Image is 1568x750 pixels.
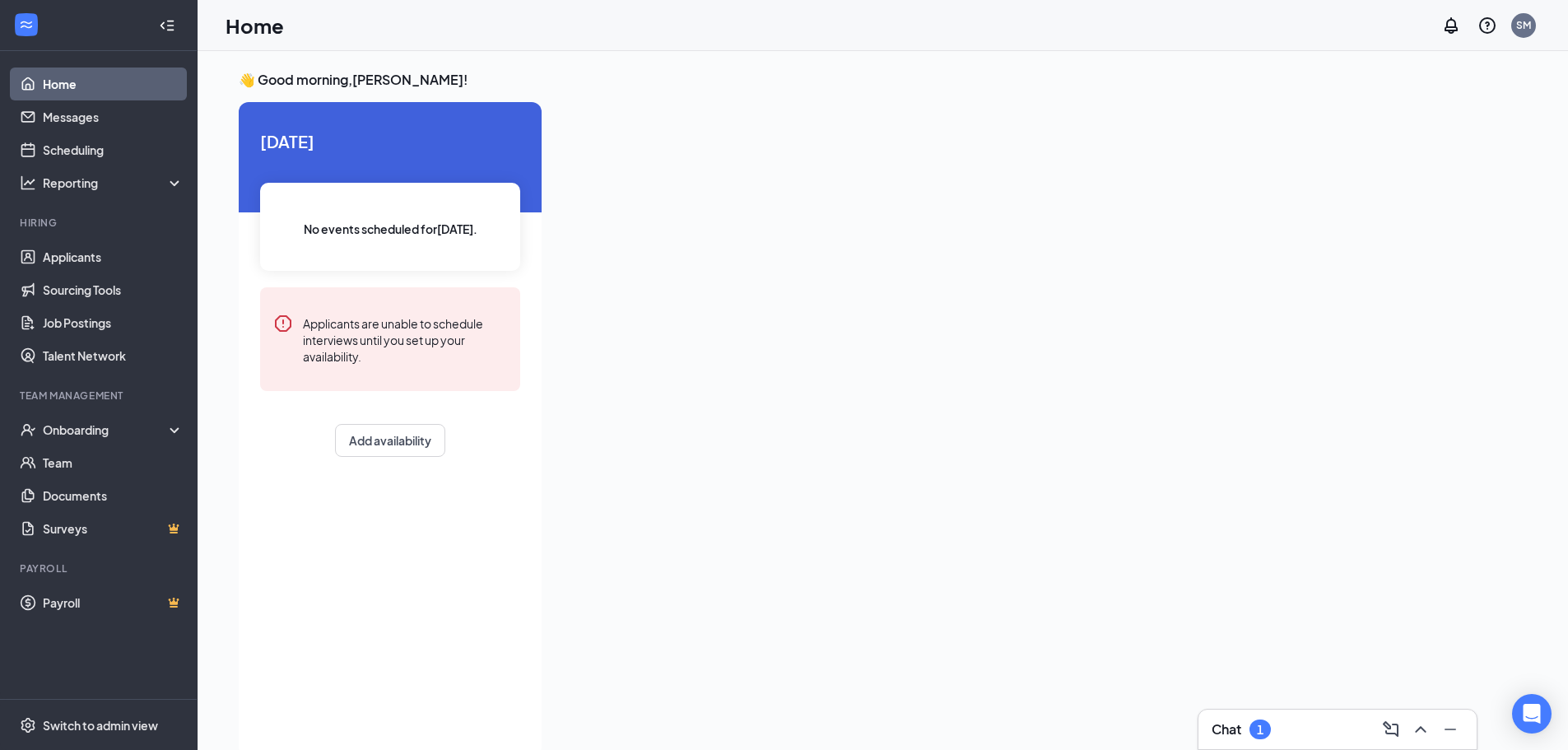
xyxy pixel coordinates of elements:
[43,479,184,512] a: Documents
[43,422,170,438] div: Onboarding
[43,175,184,191] div: Reporting
[1440,720,1460,739] svg: Minimize
[43,586,184,619] a: PayrollCrown
[20,422,36,438] svg: UserCheck
[20,389,180,403] div: Team Management
[20,561,180,575] div: Payroll
[1378,716,1404,743] button: ComposeMessage
[1257,723,1263,737] div: 1
[43,240,184,273] a: Applicants
[20,216,180,230] div: Hiring
[159,17,175,34] svg: Collapse
[43,68,184,100] a: Home
[43,306,184,339] a: Job Postings
[1407,716,1434,743] button: ChevronUp
[20,717,36,734] svg: Settings
[239,71,1477,89] h3: 👋 Good morning, [PERSON_NAME] !
[1212,720,1241,738] h3: Chat
[303,314,507,365] div: Applicants are unable to schedule interviews until you set up your availability.
[1437,716,1463,743] button: Minimize
[273,314,293,333] svg: Error
[43,273,184,306] a: Sourcing Tools
[20,175,36,191] svg: Analysis
[1411,720,1431,739] svg: ChevronUp
[1441,16,1461,35] svg: Notifications
[1477,16,1497,35] svg: QuestionInfo
[1381,720,1401,739] svg: ComposeMessage
[1512,694,1552,734] div: Open Intercom Messenger
[304,220,477,238] span: No events scheduled for [DATE] .
[1516,18,1531,32] div: SM
[43,717,158,734] div: Switch to admin view
[335,424,445,457] button: Add availability
[43,339,184,372] a: Talent Network
[260,128,520,154] span: [DATE]
[43,133,184,166] a: Scheduling
[18,16,35,33] svg: WorkstreamLogo
[226,12,284,40] h1: Home
[43,446,184,479] a: Team
[43,512,184,545] a: SurveysCrown
[43,100,184,133] a: Messages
